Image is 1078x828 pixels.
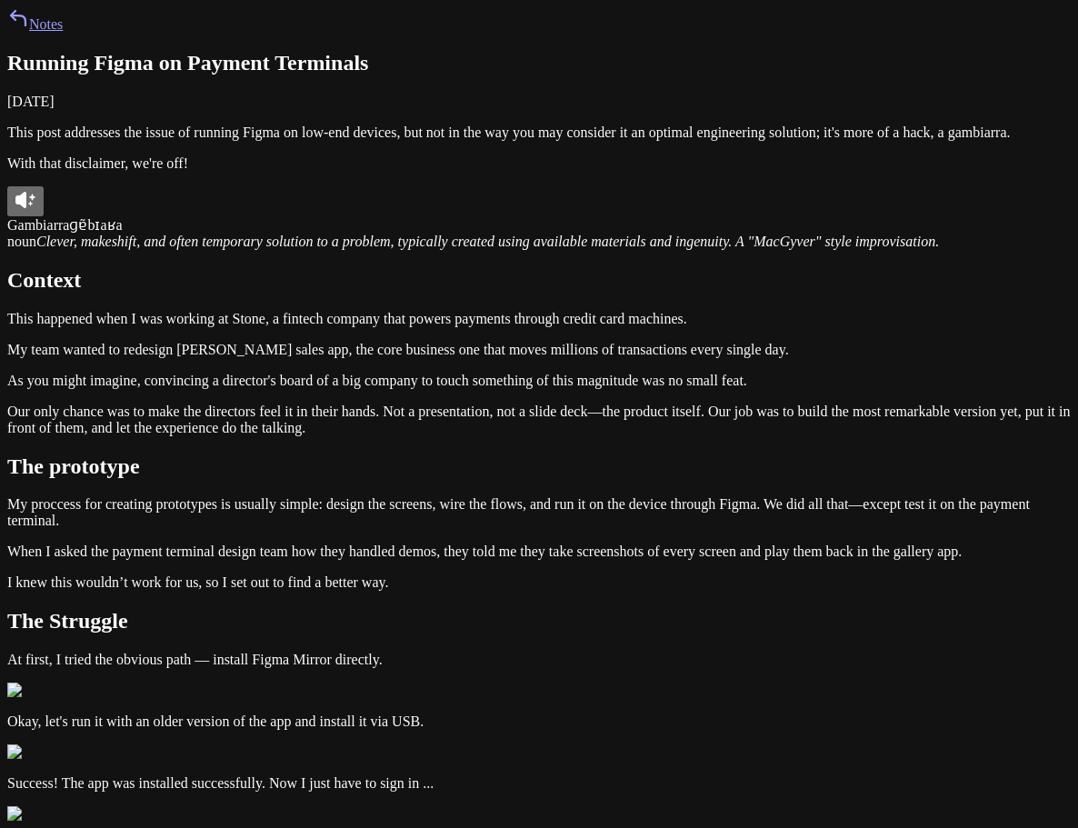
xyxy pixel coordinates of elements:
[7,775,1071,792] p: Success! The app was installed successfully. Now I just have to sign in ...
[7,744,58,761] img: Image
[7,16,63,32] a: Notes
[7,155,1071,172] p: With that disclaimer, we're off!
[7,94,55,109] time: [DATE]
[7,683,58,699] img: Image
[69,217,122,233] span: ɡɐ̃bɪaʁa
[7,496,1071,529] p: My proccess for creating prototypes is usually simple: design the screens, wire the flows, and ru...
[7,574,1071,591] p: I knew this wouldn’t work for us, so I set out to find a better way.
[7,311,1071,327] p: This happened when I was working at Stone, a fintech company that powers payments through credit ...
[7,652,1071,668] p: At first, I tried the obvious path — install Figma Mirror directly.
[7,234,36,249] span: noun
[7,713,1071,730] p: Okay, let's run it with an older version of the app and install it via USB.
[7,373,1071,389] p: As you might imagine, convincing a director's board of a big company to touch something of this m...
[7,217,69,233] span: Gambiarra
[7,404,1071,436] p: Our only chance was to make the directors feel it in their hands. Not a presentation, not a slide...
[7,125,1071,141] p: This post addresses the issue of running Figma on low-end devices, but not in the way you may con...
[7,806,58,823] img: Image
[7,342,1071,358] p: My team wanted to redesign [PERSON_NAME] sales app, the core business one that moves millions of ...
[7,51,1071,75] h1: Running Figma on Payment Terminals
[7,609,1071,633] h2: The Struggle
[7,268,1071,293] h2: Context
[7,454,1071,479] h2: The prototype
[36,234,939,249] em: Clever, makeshift, and often temporary solution to a problem, typically created using available m...
[7,544,1071,560] p: When I asked the payment terminal design team how they handled demos, they told me they take scre...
